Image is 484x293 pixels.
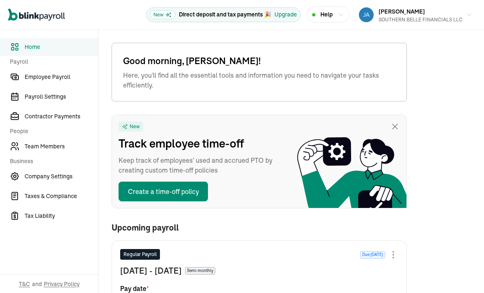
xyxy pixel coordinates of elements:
span: Upcoming payroll [112,223,179,232]
span: People [10,127,93,136]
span: Company Settings [25,172,98,181]
span: Track employee time-off [119,135,283,152]
span: Privacy Policy [44,280,80,288]
span: Team Members [25,142,98,151]
span: New [130,123,140,130]
span: Semi-monthly [185,267,215,275]
span: Employee Payroll [25,73,98,81]
span: Home [25,43,98,51]
p: Direct deposit and tax payments 🎉 [179,10,271,19]
span: Good morning, [PERSON_NAME]! [123,54,395,68]
span: Regular Payroll [123,251,157,258]
span: Taxes & Compliance [25,192,98,201]
span: [PERSON_NAME] [379,8,425,15]
iframe: Chat Widget [443,254,484,293]
span: Here, you'll find all the essential tools and information you need to navigate your tasks efficie... [123,70,395,90]
span: Business [10,157,93,166]
button: Create a time-off policy [119,182,208,201]
span: Payroll [10,58,93,66]
nav: Global [8,3,65,27]
span: New [150,10,176,19]
span: T&C [19,280,30,288]
div: SOUTHERN BELLE FINANCIALS LLC [379,16,463,23]
span: Due [DATE] [360,251,385,258]
span: Payroll Settings [25,92,98,101]
span: Keep track of employees’ used and accrued PTO by creating custom time-off policies [119,155,283,175]
span: Help [320,10,333,19]
span: Tax Liability [25,212,98,220]
span: [DATE] - [DATE] [120,265,182,277]
button: Upgrade [274,10,297,19]
button: Help [307,7,349,23]
span: Contractor Payments [25,112,98,121]
button: [PERSON_NAME]SOUTHERN BELLE FINANCIALS LLC [356,5,476,25]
